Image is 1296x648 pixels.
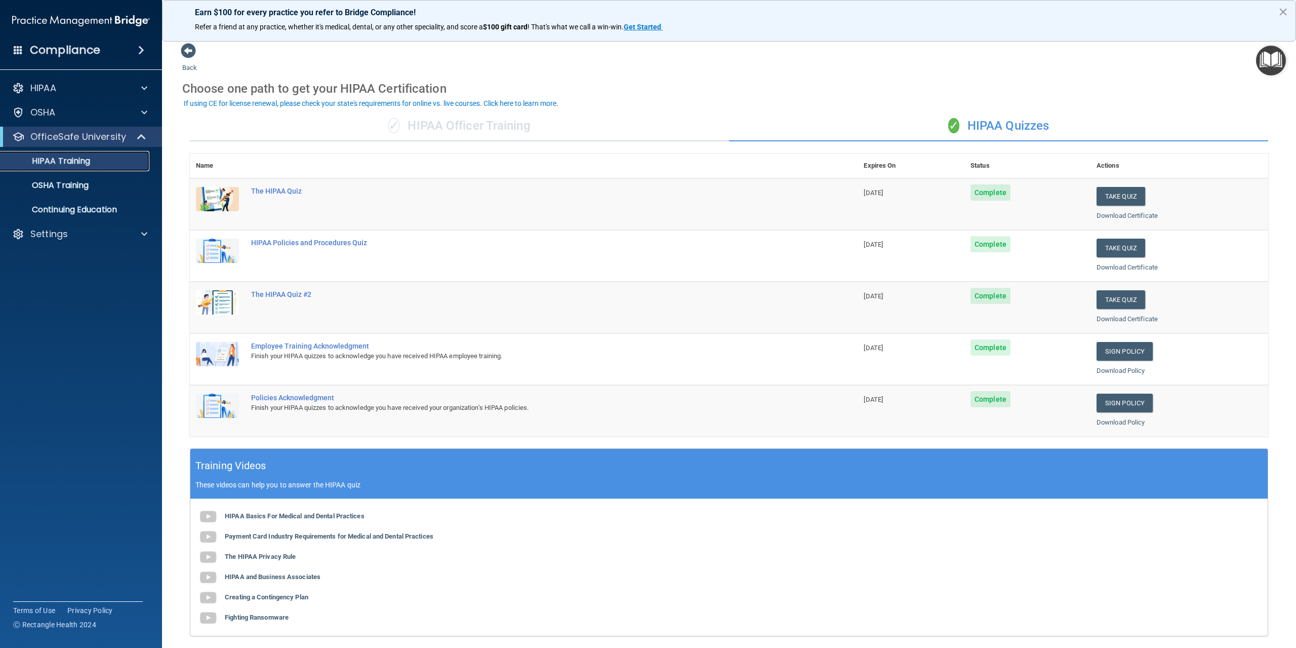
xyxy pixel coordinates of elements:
b: The HIPAA Privacy Rule [225,553,296,560]
a: Download Policy [1097,367,1145,374]
button: Close [1278,4,1288,20]
span: [DATE] [864,344,883,352]
button: Take Quiz [1097,239,1145,257]
th: Expires On [858,154,964,178]
p: OSHA Training [7,180,89,190]
a: OSHA [12,106,147,119]
div: If using CE for license renewal, please check your state's requirements for online vs. live cours... [184,100,558,107]
b: Fighting Ransomware [225,614,289,621]
button: Open Resource Center [1256,46,1286,75]
p: Earn $100 for every practice you refer to Bridge Compliance! [195,8,1263,17]
img: gray_youtube_icon.38fcd6cc.png [198,588,218,608]
div: Employee Training Acknowledgment [251,342,807,350]
a: HIPAA [12,82,147,94]
p: HIPAA Training [7,156,90,166]
div: HIPAA Officer Training [190,111,729,141]
img: gray_youtube_icon.38fcd6cc.png [198,507,218,527]
h5: Training Videos [195,457,266,475]
span: Refer a friend at any practice, whether it's medical, dental, or any other speciality, and score a [195,23,483,31]
div: Finish your HIPAA quizzes to acknowledge you have received HIPAA employee training. [251,350,807,362]
a: Terms of Use [13,605,55,616]
span: [DATE] [864,396,883,403]
button: Take Quiz [1097,290,1145,309]
a: Settings [12,228,147,240]
span: Complete [970,339,1010,356]
span: ! That's what we call a win-win. [528,23,624,31]
img: PMB logo [12,11,150,31]
strong: $100 gift card [483,23,528,31]
button: Take Quiz [1097,187,1145,206]
b: HIPAA and Business Associates [225,573,320,581]
span: ✓ [948,118,959,133]
div: HIPAA Quizzes [729,111,1268,141]
span: ✓ [388,118,399,133]
div: HIPAA Policies and Procedures Quiz [251,239,807,247]
span: [DATE] [864,241,883,248]
img: gray_youtube_icon.38fcd6cc.png [198,608,218,628]
b: HIPAA Basics For Medical and Dental Practices [225,512,364,520]
a: Sign Policy [1097,342,1153,361]
p: HIPAA [30,82,56,94]
p: OSHA [30,106,56,119]
img: gray_youtube_icon.38fcd6cc.png [198,547,218,567]
a: OfficeSafe University [12,131,147,143]
a: Download Policy [1097,418,1145,426]
div: The HIPAA Quiz #2 [251,290,807,298]
img: gray_youtube_icon.38fcd6cc.png [198,567,218,588]
div: The HIPAA Quiz [251,187,807,195]
a: Download Certificate [1097,315,1158,323]
a: Sign Policy [1097,394,1153,412]
th: Name [190,154,245,178]
div: Policies Acknowledgment [251,394,807,402]
span: Complete [970,236,1010,252]
strong: Get Started [624,23,661,31]
span: [DATE] [864,189,883,197]
a: Download Certificate [1097,263,1158,271]
p: OfficeSafe University [30,131,126,143]
th: Status [964,154,1090,178]
p: Settings [30,228,68,240]
img: gray_youtube_icon.38fcd6cc.png [198,527,218,547]
th: Actions [1090,154,1268,178]
button: If using CE for license renewal, please check your state's requirements for online vs. live cours... [182,98,560,108]
p: Continuing Education [7,205,145,215]
b: Payment Card Industry Requirements for Medical and Dental Practices [225,532,433,540]
span: [DATE] [864,292,883,300]
div: Choose one path to get your HIPAA Certification [182,74,1276,103]
h4: Compliance [30,43,100,57]
a: Get Started [624,23,663,31]
a: Privacy Policy [67,605,113,616]
span: Complete [970,184,1010,201]
span: Complete [970,288,1010,304]
b: Creating a Contingency Plan [225,593,308,601]
span: Complete [970,391,1010,407]
div: Finish your HIPAA quizzes to acknowledge you have received your organization’s HIPAA policies. [251,402,807,414]
a: Download Certificate [1097,212,1158,219]
a: Back [182,52,197,71]
p: These videos can help you to answer the HIPAA quiz [195,481,1263,489]
span: Ⓒ Rectangle Health 2024 [13,620,96,630]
